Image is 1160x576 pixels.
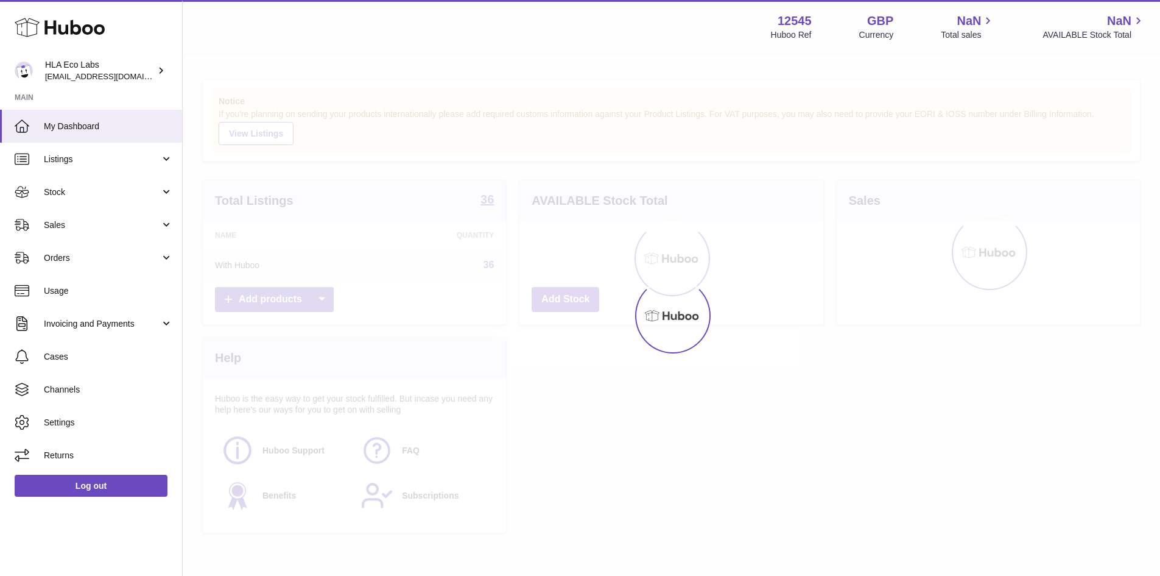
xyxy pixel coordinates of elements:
span: Invoicing and Payments [44,318,160,330]
span: Cases [44,351,173,363]
span: Total sales [941,29,995,41]
div: HLA Eco Labs [45,59,155,82]
span: NaN [957,13,981,29]
span: Listings [44,154,160,165]
span: Settings [44,417,173,428]
span: Stock [44,187,160,198]
a: NaN Total sales [941,13,995,41]
span: Channels [44,384,173,396]
a: Log out [15,475,167,497]
span: Returns [44,450,173,461]
span: Orders [44,252,160,264]
strong: 12545 [778,13,812,29]
span: AVAILABLE Stock Total [1042,29,1145,41]
span: [EMAIL_ADDRESS][DOMAIN_NAME] [45,71,179,81]
div: Currency [859,29,894,41]
a: NaN AVAILABLE Stock Total [1042,13,1145,41]
span: Usage [44,285,173,297]
div: Huboo Ref [771,29,812,41]
span: My Dashboard [44,121,173,132]
span: NaN [1107,13,1131,29]
strong: GBP [867,13,893,29]
img: internalAdmin-12545@internal.huboo.com [15,62,33,80]
span: Sales [44,219,160,231]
